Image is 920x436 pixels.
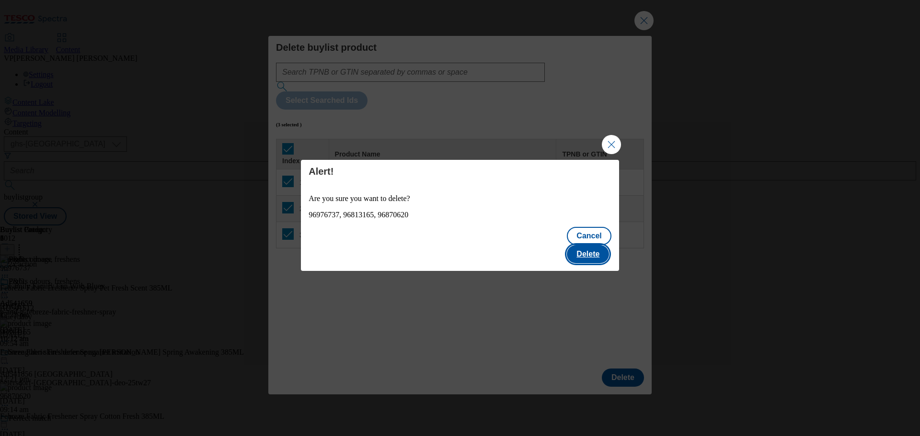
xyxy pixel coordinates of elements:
h4: Alert! [309,166,611,177]
button: Cancel [567,227,611,245]
div: Modal [301,160,619,271]
p: Are you sure you want to delete? [309,194,611,203]
button: Close Modal [602,135,621,154]
div: 96976737, 96813165, 96870620 [309,211,611,219]
button: Delete [567,245,609,263]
